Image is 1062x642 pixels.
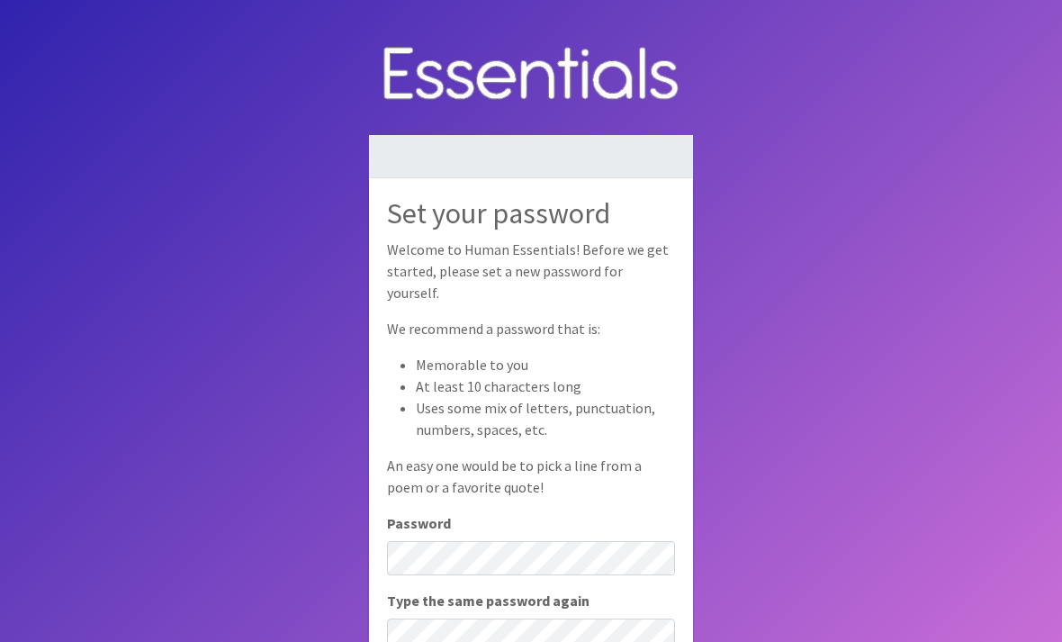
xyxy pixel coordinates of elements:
[387,590,589,611] label: Type the same password again
[416,397,675,440] li: Uses some mix of letters, punctuation, numbers, spaces, etc.
[416,375,675,397] li: At least 10 characters long
[387,239,675,303] p: Welcome to Human Essentials! Before we get started, please set a new password for yourself.
[369,29,693,122] img: Human Essentials
[416,354,675,375] li: Memorable to you
[387,512,451,534] label: Password
[387,455,675,498] p: An easy one would be to pick a line from a poem or a favorite quote!
[387,196,675,231] h2: Set your password
[387,318,675,339] p: We recommend a password that is:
